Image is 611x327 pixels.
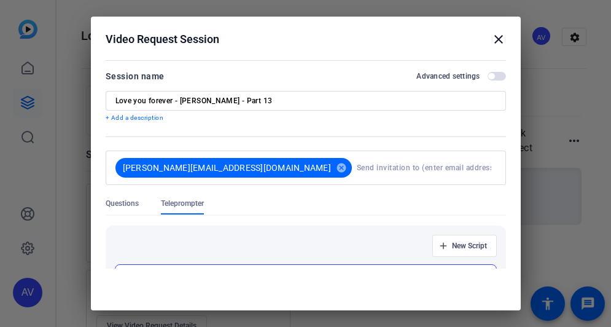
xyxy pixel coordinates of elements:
[106,113,506,123] p: + Add a description
[106,32,506,47] div: Video Request Session
[106,199,139,208] span: Questions
[550,266,596,312] iframe: Drift Widget Chat Controller
[491,32,506,47] mat-icon: close
[123,162,331,174] span: [PERSON_NAME][EMAIL_ADDRESS][DOMAIN_NAME]
[357,156,491,180] input: Send invitation to (enter email address here)
[452,241,487,251] span: New Script
[331,162,352,173] mat-icon: cancel
[106,69,165,84] div: Session name
[432,235,497,257] button: New Script
[416,71,480,81] h2: Advanced settings
[161,199,204,208] span: Teleprompter
[115,96,496,106] input: Enter Session Name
